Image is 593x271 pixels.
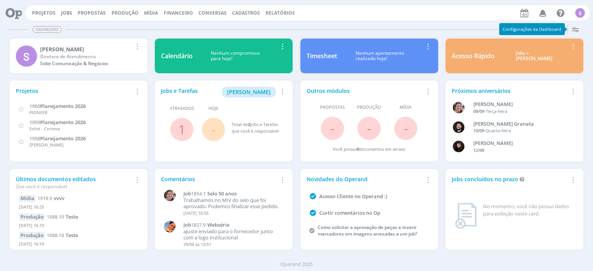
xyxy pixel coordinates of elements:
[263,10,297,16] button: Relatórios
[483,203,574,218] div: No momento, você não possui dados para exibição neste card.
[29,103,40,109] span: 1960
[455,203,477,229] img: dashboard_not_found.png
[19,239,138,251] div: [DATE] 16:19
[452,51,495,61] div: Acesso Rápido
[575,6,585,20] button: S
[452,175,568,183] div: Jobs concluídos no prazo
[400,104,412,111] span: Mídia
[357,104,381,111] span: Produção
[29,119,40,126] span: 1959
[473,120,568,128] div: Bruno Corralo Granata
[19,202,138,214] div: [DATE] 16:25
[178,121,185,138] a: 1
[319,193,387,200] a: Acesso Cliente no Operand :)
[29,135,40,142] span: 1958
[337,50,423,62] div: Nenhum apontamento realizado hoje!
[307,51,337,61] div: Timesheet
[183,222,283,228] a: Job1837.9Websérie
[486,128,511,133] span: Quarta-feira
[29,135,86,142] a: 1958Planejamento 2026
[47,214,64,220] span: 1688.19
[248,121,250,127] span: 2
[207,221,229,228] span: Websérie
[230,10,262,16] button: Cadastros
[19,195,36,202] div: Mídia
[164,10,193,16] span: Financeiro
[486,108,507,114] span: Terça-feira
[61,10,72,16] a: Jobs
[164,221,176,232] img: L
[307,87,423,95] div: Outros módulos
[144,10,158,16] a: Mídia
[40,119,86,126] span: Planejamento 2026
[29,126,60,131] span: Enlist - Corteva
[208,105,219,112] span: Hoje
[473,101,568,108] div: Aline Beatriz Jackisch
[473,140,568,147] div: Luana da Silva de Andrade
[499,23,565,35] div: Configurações da Dashboard
[207,190,237,197] span: Selo 50 anos
[222,88,276,95] a: [PERSON_NAME]
[212,121,215,138] span: -
[164,190,176,201] img: A
[193,50,278,62] div: Nenhum compromisso para hoje!
[29,118,86,126] a: 1959Planejamento 2026
[473,147,484,153] span: 12/09
[75,10,108,16] button: Propostas
[109,10,141,16] button: Produção
[453,102,464,113] img: A
[330,120,334,136] span: -
[473,108,484,114] span: 09/09
[16,183,132,190] div: Que você é responsável
[320,104,345,111] span: Propostas
[142,10,160,16] button: Mídia
[183,210,208,216] span: [DATE] 16:55
[40,60,132,67] div: Sobe Comunicação & Negócios
[66,232,78,239] span: Teste
[32,26,62,33] span: Dashboard
[191,190,206,197] span: 1854.1
[47,232,64,239] span: 1688.18
[16,45,37,67] div: S
[473,108,568,115] div: -
[367,120,371,136] span: -
[232,121,279,134] div: Total de Jobs e Tarefas que você é responsável
[37,195,64,202] a: 1918.9vvvv
[30,10,58,16] button: Projetos
[266,10,295,16] a: Relatórios
[78,10,106,16] span: Propostas
[161,51,193,61] div: Calendário
[161,87,278,98] div: Jobs e Tarefas
[318,224,417,237] a: Como solicitar a aprovação de peças e inserir marcadores em imagens anexadas a um job?
[10,39,147,73] a: S[PERSON_NAME]Diretora de AtendimentoSobe Comunicação & Negócios
[300,39,438,73] a: TimesheetNenhum apontamentorealizado hoje!
[575,8,585,18] div: S
[161,10,195,16] button: Financeiro
[16,175,132,190] div: Últimos documentos editados
[66,213,78,220] span: Teste
[500,50,568,62] div: Jobs > [PERSON_NAME]
[404,120,408,136] span: -
[333,146,405,153] div: Você possui documentos em atraso
[183,191,283,197] a: Job1854.1Selo 50 anos
[473,128,484,133] span: 10/09
[161,175,278,183] div: Comentários
[357,146,359,152] span: 0
[452,87,568,95] div: Próximos aniversários
[59,10,75,16] button: Jobs
[37,195,52,202] span: 1918.9
[319,209,380,216] a: Curtir comentários no Op
[54,195,64,202] span: vvvv
[307,175,423,183] div: Novidades do Operand
[29,142,64,148] span: [PERSON_NAME]
[232,10,260,16] span: Cadastros
[19,221,138,232] div: [DATE] 16:19
[222,87,276,98] button: [PERSON_NAME]
[47,232,78,239] a: 1688.18Teste
[191,222,206,228] span: 1837.9
[19,213,45,221] div: Produção
[183,241,211,247] span: 29/08 às 13:51
[29,102,86,109] a: 1960Planejamento 2026
[19,232,45,239] div: Produção
[170,105,194,112] span: Atrasados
